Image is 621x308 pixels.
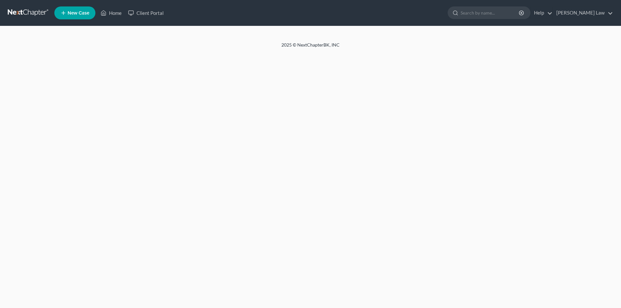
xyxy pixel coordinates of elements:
[531,7,552,19] a: Help
[553,7,613,19] a: [PERSON_NAME] Law
[125,7,167,19] a: Client Portal
[68,11,89,16] span: New Case
[97,7,125,19] a: Home
[461,7,520,19] input: Search by name...
[126,42,495,53] div: 2025 © NextChapterBK, INC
